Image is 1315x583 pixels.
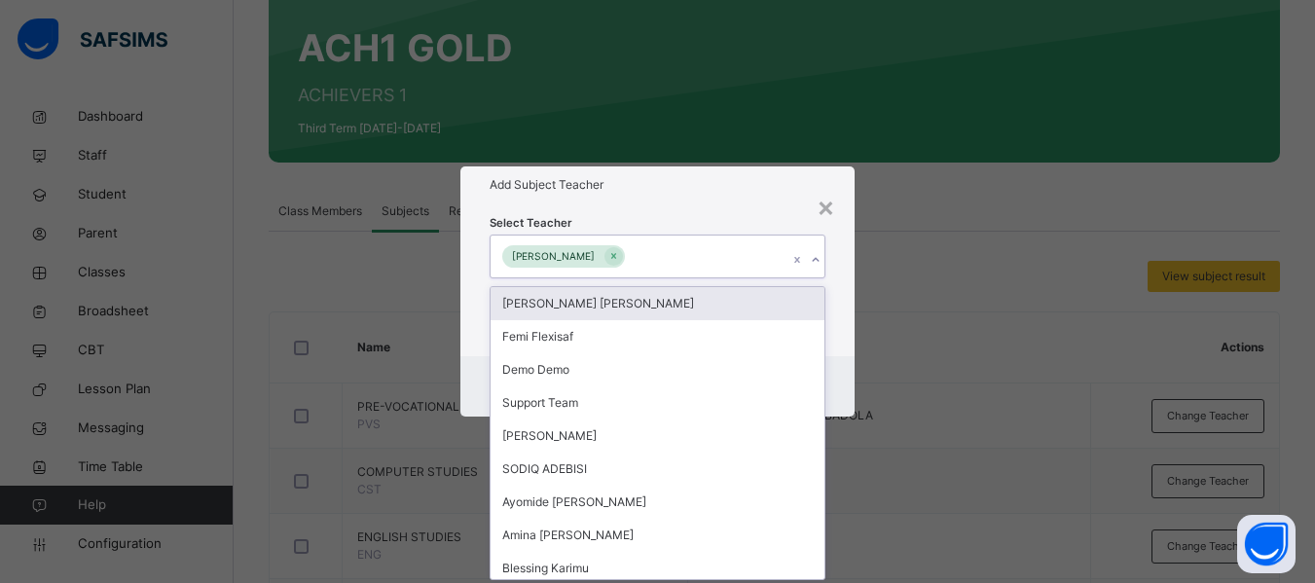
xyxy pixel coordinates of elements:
div: × [817,186,835,227]
div: Support Team [491,386,824,419]
div: Ayomide [PERSON_NAME] [491,486,824,519]
button: Open asap [1237,515,1296,573]
div: SODIQ ADEBISI [491,453,824,486]
div: [PERSON_NAME] [502,245,604,268]
div: Amina [PERSON_NAME] [491,519,824,552]
span: Select Teacher [490,215,572,232]
div: Femi Flexisaf [491,320,824,353]
div: [PERSON_NAME] [PERSON_NAME] [491,287,824,320]
div: [PERSON_NAME] [491,419,824,453]
h1: Add Subject Teacher [490,176,825,194]
div: Demo Demo [491,353,824,386]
